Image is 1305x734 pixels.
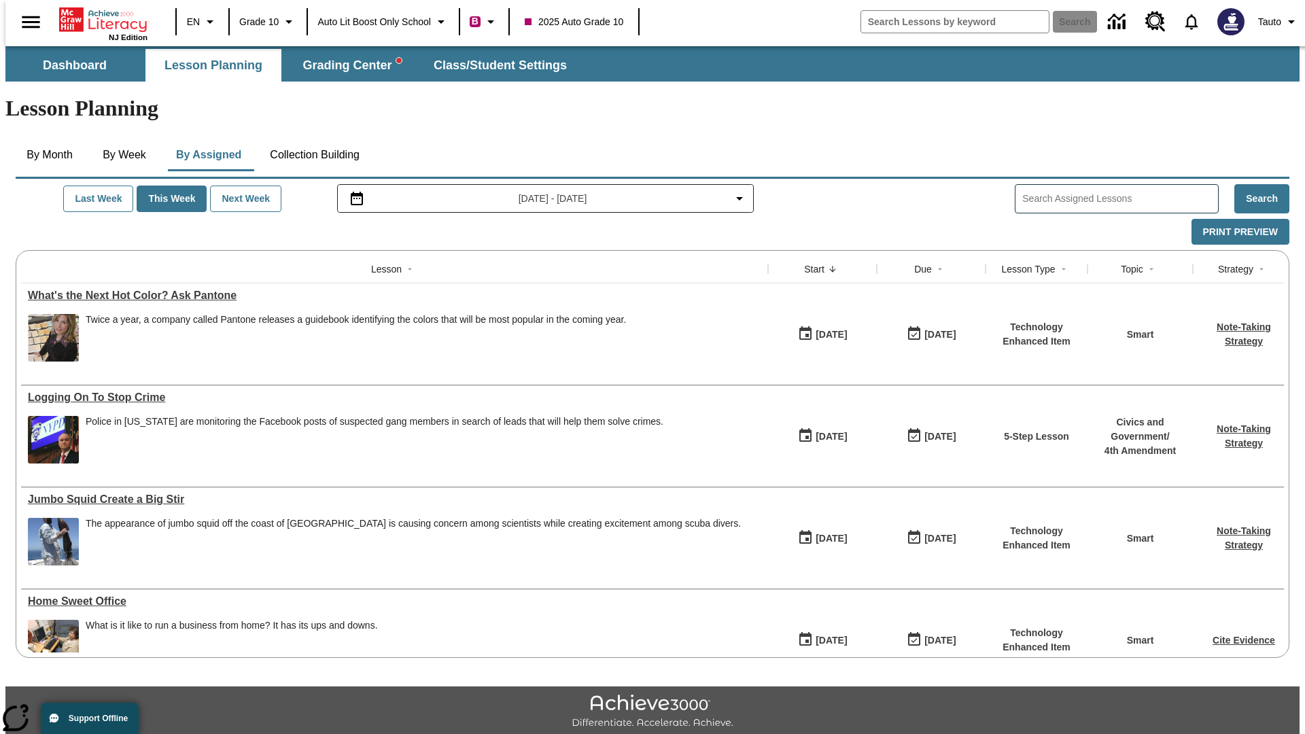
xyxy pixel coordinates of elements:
[86,314,626,326] div: Twice a year, a company called Pantone releases a guidebook identifying the colors that will be m...
[28,290,761,302] a: What's the Next Hot Color? Ask Pantone, Lessons
[86,620,378,667] div: What is it like to run a business from home? It has its ups and downs.
[1004,430,1069,444] p: 5-Step Lesson
[902,321,960,347] button: 10/02/25: Last day the lesson can be accessed
[1191,219,1289,245] button: Print Preview
[234,10,302,34] button: Grade: Grade 10, Select a grade
[7,49,143,82] button: Dashboard
[924,428,956,445] div: [DATE]
[86,518,741,529] div: The appearance of jumbo squid off the coast of [GEOGRAPHIC_DATA] is causing concern among scienti...
[187,15,200,29] span: EN
[210,186,281,212] button: Next Week
[1234,184,1289,213] button: Search
[109,33,147,41] span: NJ Edition
[5,46,1300,82] div: SubNavbar
[1001,262,1055,276] div: Lesson Type
[902,423,960,449] button: 10/06/25: Last day the lesson can be accessed
[284,49,420,82] button: Grading Center
[28,493,761,506] a: Jumbo Squid Create a Big Stir , Lessons
[28,314,79,362] img: A woman sitting next to paper samples of different colors. The Pantone View Color Planner offers ...
[28,493,761,506] div: Jumbo Squid Create a Big Stir
[1217,321,1271,347] a: Note-Taking Strategy
[59,6,147,33] a: Home
[1094,444,1186,458] p: 4th Amendment
[924,530,956,547] div: [DATE]
[992,320,1081,349] p: Technology Enhanced Item
[816,632,847,649] div: [DATE]
[239,15,279,29] span: Grade 10
[41,703,139,734] button: Support Offline
[302,58,401,73] span: Grading Center
[824,261,841,277] button: Sort
[932,261,948,277] button: Sort
[16,139,84,171] button: By Month
[5,49,579,82] div: SubNavbar
[28,518,79,565] img: A man on a boat holding a large squid. Jumbo squid normally inhabit the deep, tropical waters off...
[434,58,567,73] span: Class/Student Settings
[28,290,761,302] div: What's the Next Hot Color? Ask Pantone
[902,627,960,653] button: 10/01/25: Last day the lesson can be accessed
[423,49,578,82] button: Class/Student Settings
[1209,4,1253,39] button: Select a new avatar
[1174,4,1209,39] a: Notifications
[5,96,1300,121] h1: Lesson Planning
[317,15,431,29] span: Auto Lit Boost only School
[1253,10,1305,34] button: Profile/Settings
[1127,531,1154,546] p: Smart
[902,525,960,551] button: 09/29/25: Last day the lesson can be accessed
[402,261,418,277] button: Sort
[90,139,158,171] button: By Week
[924,632,956,649] div: [DATE]
[1094,415,1186,444] p: Civics and Government /
[816,326,847,343] div: [DATE]
[28,620,79,667] img: A woman wearing a headset sitting at a desk working on a computer. Working from home has benefits...
[137,186,207,212] button: This Week
[28,391,761,404] a: Logging On To Stop Crime, Lessons
[1121,262,1143,276] div: Topic
[86,314,626,362] div: Twice a year, a company called Pantone releases a guidebook identifying the colors that will be m...
[1218,262,1253,276] div: Strategy
[86,620,378,631] div: What is it like to run a business from home? It has its ups and downs.
[572,695,733,729] img: Achieve3000 Differentiate Accelerate Achieve
[69,714,128,723] span: Support Offline
[525,15,623,29] span: 2025 Auto Grade 10
[43,58,107,73] span: Dashboard
[1213,635,1275,646] a: Cite Evidence
[165,139,252,171] button: By Assigned
[396,58,402,63] svg: writing assistant alert
[793,423,852,449] button: 09/30/25: First time the lesson was available
[861,11,1049,33] input: search field
[992,524,1081,553] p: Technology Enhanced Item
[164,58,262,73] span: Lesson Planning
[793,321,852,347] button: 10/02/25: First time the lesson was available
[86,518,741,565] span: The appearance of jumbo squid off the coast of San Diego is causing concern among scientists whil...
[472,13,478,30] span: B
[1217,423,1271,449] a: Note-Taking Strategy
[992,626,1081,654] p: Technology Enhanced Item
[1253,261,1270,277] button: Sort
[28,595,761,608] a: Home Sweet Office, Lessons
[11,2,51,42] button: Open side menu
[519,192,587,206] span: [DATE] - [DATE]
[804,262,824,276] div: Start
[1127,633,1154,648] p: Smart
[343,190,748,207] button: Select the date range menu item
[1137,3,1174,40] a: Resource Center, Will open in new tab
[28,391,761,404] div: Logging On To Stop Crime
[793,525,852,551] button: 09/29/25: First time the lesson was available
[1217,525,1271,550] a: Note-Taking Strategy
[1022,189,1218,209] input: Search Assigned Lessons
[1258,15,1281,29] span: Tauto
[371,262,402,276] div: Lesson
[59,5,147,41] div: Home
[731,190,748,207] svg: Collapse Date Range Filter
[86,416,663,427] div: Police in [US_STATE] are monitoring the Facebook posts of suspected gang members in search of lea...
[181,10,224,34] button: Language: EN, Select a language
[914,262,932,276] div: Due
[816,428,847,445] div: [DATE]
[1127,328,1154,342] p: Smart
[924,326,956,343] div: [DATE]
[86,416,663,464] div: Police in New York are monitoring the Facebook posts of suspected gang members in search of leads...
